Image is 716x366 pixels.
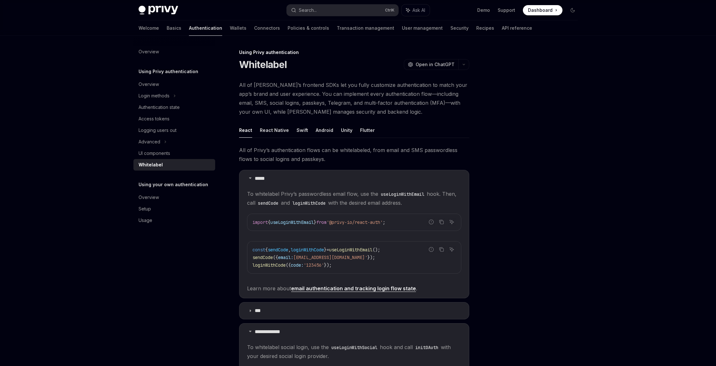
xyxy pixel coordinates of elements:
a: Overview [133,46,215,57]
h5: Using your own authentication [139,181,208,188]
div: Advanced [139,138,160,146]
a: Wallets [230,20,246,36]
div: Authentication state [139,103,180,111]
a: Usage [133,215,215,226]
div: Overview [139,194,159,201]
button: Copy the contents from the code block [437,245,446,254]
span: } [324,247,327,253]
code: useLoginWithSocial [329,344,380,351]
code: useLoginWithEmail [378,191,427,198]
span: sendCode [268,247,288,253]
span: ({ [286,262,291,268]
button: Swift [297,123,308,138]
span: { [265,247,268,253]
div: Access tokens [139,115,170,123]
button: Open in ChatGPT [404,59,458,70]
span: sendCode [252,255,273,260]
span: from [316,219,327,225]
span: loginWithCode [252,262,286,268]
a: Dashboard [523,5,562,15]
a: Demo [477,7,490,13]
span: email: [278,255,293,260]
img: dark logo [139,6,178,15]
div: Using Privy authentication [239,49,469,56]
a: Welcome [139,20,159,36]
a: Logging users out [133,125,215,136]
span: }); [367,255,375,260]
a: API reference [502,20,532,36]
span: loginWithCode [291,247,324,253]
span: import [252,219,268,225]
code: loginWithCode [290,200,328,207]
span: code: [291,262,304,268]
a: Whitelabel [133,159,215,171]
button: Report incorrect code [427,245,435,254]
div: Usage [139,217,152,224]
span: Ctrl K [385,8,395,13]
div: UI components [139,149,170,157]
button: Ask AI [402,4,430,16]
span: All of Privy’s authentication flows can be whitelabeled, from email and SMS passwordless flows to... [239,146,469,164]
button: Search...CtrlK [287,4,398,16]
span: '123456' [304,262,324,268]
span: const [252,247,265,253]
h1: Whitelabel [239,59,287,70]
span: To whitelabel social login, use the hook and call with your desired social login provider. [247,343,461,361]
a: email authentication and tracking login flow state [291,285,416,292]
span: '@privy-io/react-auth' [327,219,383,225]
a: Basics [167,20,181,36]
span: [EMAIL_ADDRESS][DOMAIN_NAME]' [293,255,367,260]
button: Ask AI [448,218,456,226]
a: Transaction management [337,20,394,36]
details: *****To whitelabel Privy’s passwordless email flow, use theuseLoginWithEmailhook. Then, callsendC... [239,170,469,298]
span: = [327,247,329,253]
button: Copy the contents from the code block [437,218,446,226]
div: Search... [299,6,317,14]
button: Flutter [360,123,375,138]
span: }); [324,262,332,268]
div: Logging users out [139,126,177,134]
h5: Using Privy authentication [139,68,198,75]
span: Learn more about . [247,284,461,293]
a: Connectors [254,20,280,36]
button: React Native [260,123,289,138]
span: Dashboard [528,7,553,13]
button: Android [316,123,333,138]
button: React [239,123,252,138]
span: useLoginWithEmail [329,247,373,253]
div: Login methods [139,92,170,100]
a: Setup [133,203,215,215]
a: Authentication [189,20,222,36]
a: Access tokens [133,113,215,125]
span: useLoginWithEmail [270,219,314,225]
span: To whitelabel Privy’s passwordless email flow, use the hook. Then, call and with the desired emai... [247,189,461,207]
a: Policies & controls [288,20,329,36]
div: Setup [139,205,151,213]
a: Security [450,20,469,36]
span: Ask AI [412,7,425,13]
a: UI components [133,148,215,159]
code: initOAuth [413,344,441,351]
span: { [268,219,270,225]
span: Open in ChatGPT [416,61,455,68]
code: sendCode [255,200,281,207]
a: User management [402,20,443,36]
button: Report incorrect code [427,218,435,226]
button: Toggle dark mode [568,5,578,15]
a: Overview [133,192,215,203]
span: ; [383,219,385,225]
div: Overview [139,80,159,88]
span: All of [PERSON_NAME]’s frontend SDKs let you fully customize authentication to match your app’s b... [239,80,469,116]
a: Overview [133,79,215,90]
div: Overview [139,48,159,56]
button: Ask AI [448,245,456,254]
button: Unity [341,123,352,138]
div: Whitelabel [139,161,163,169]
a: Support [498,7,515,13]
a: Recipes [476,20,494,36]
span: ({ [273,255,278,260]
span: , [288,247,291,253]
a: Authentication state [133,102,215,113]
span: } [314,219,316,225]
span: (); [373,247,380,253]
